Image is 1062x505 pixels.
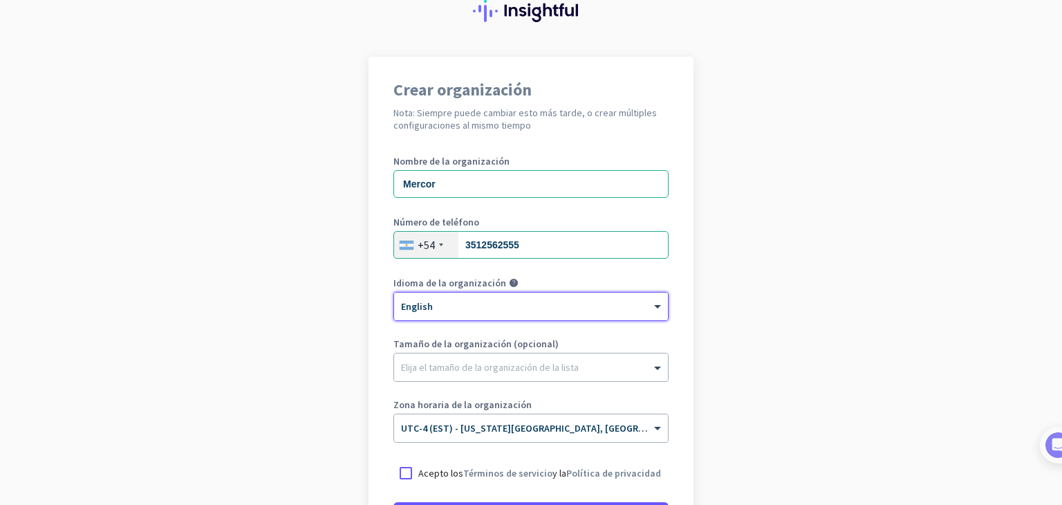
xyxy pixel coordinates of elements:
[418,466,661,480] p: Acepto los y la
[509,278,519,288] i: help
[393,156,669,166] label: Nombre de la organización
[393,278,506,288] label: Idioma de la organización
[393,107,669,131] h2: Nota: Siempre puede cambiar esto más tarde, o crear múltiples configuraciones al mismo tiempo
[393,231,669,259] input: 11 2345-6789
[393,82,669,98] h1: Crear organización
[393,217,669,227] label: Número de teléfono
[393,170,669,198] input: ¿Cuál es el nombre de su empresa?
[566,467,661,479] a: Política de privacidad
[418,238,435,252] div: +54
[393,400,669,410] label: Zona horaria de la organización
[393,339,669,349] label: Tamaño de la organización (opcional)
[463,467,552,479] a: Términos de servicio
